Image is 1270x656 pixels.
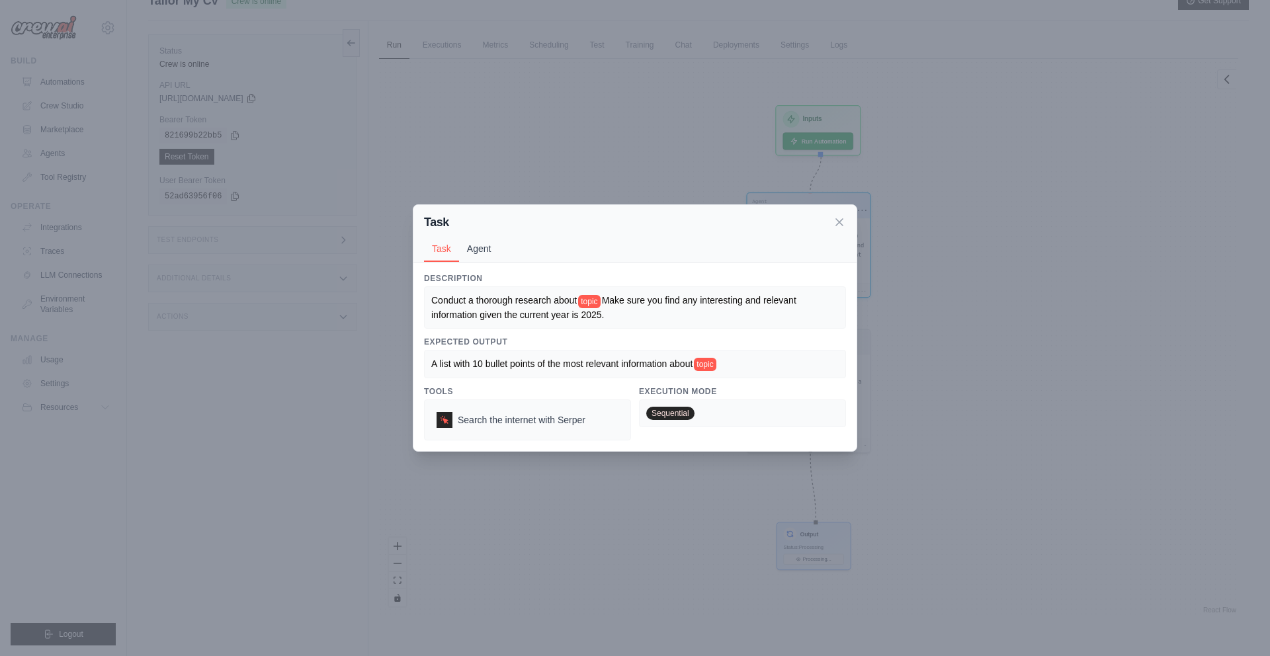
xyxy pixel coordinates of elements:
[424,337,846,347] h3: Expected Output
[459,236,499,261] button: Agent
[639,386,846,397] h3: Execution Mode
[424,237,459,262] button: Task
[431,295,577,306] span: Conduct a thorough research about
[424,386,631,397] h3: Tools
[424,213,449,231] h2: Task
[458,413,585,427] span: Search the internet with Serper
[578,295,600,308] span: topic
[646,407,695,420] span: Sequential
[431,358,693,369] span: A list with 10 bullet points of the most relevant information about
[424,273,846,284] h3: Description
[694,358,716,371] span: topic
[431,295,799,319] span: Make sure you find any interesting and relevant information given the current year is 2025.
[1204,593,1270,656] iframe: Chat Widget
